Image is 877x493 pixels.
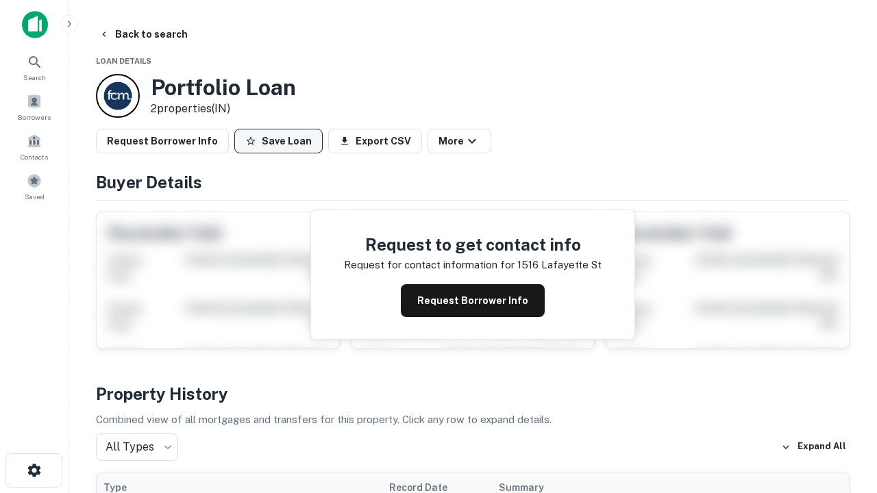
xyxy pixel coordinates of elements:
h4: Request to get contact info [344,232,602,257]
span: Loan Details [96,57,151,65]
button: Request Borrower Info [96,129,229,153]
a: Borrowers [4,88,64,125]
button: Request Borrower Info [401,284,545,317]
a: Contacts [4,128,64,165]
h4: Property History [96,381,850,406]
span: Saved [25,191,45,202]
iframe: Chat Widget [808,340,877,405]
p: Combined view of all mortgages and transfers for this property. Click any row to expand details. [96,412,850,428]
p: 2 properties (IN) [151,101,296,117]
h4: Buyer Details [96,170,850,194]
span: Search [23,72,46,83]
p: 1516 lafayette st [517,257,602,273]
button: More [428,129,491,153]
button: Expand All [778,437,850,457]
span: Contacts [21,151,48,162]
a: Saved [4,168,64,205]
div: All Types [96,433,178,461]
p: Request for contact information for [344,257,515,273]
button: Save Loan [234,129,323,153]
a: Search [4,49,64,86]
img: capitalize-icon.png [22,11,48,38]
button: Export CSV [328,129,422,153]
button: Back to search [93,22,193,47]
h3: Portfolio Loan [151,75,296,101]
span: Borrowers [18,112,51,123]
